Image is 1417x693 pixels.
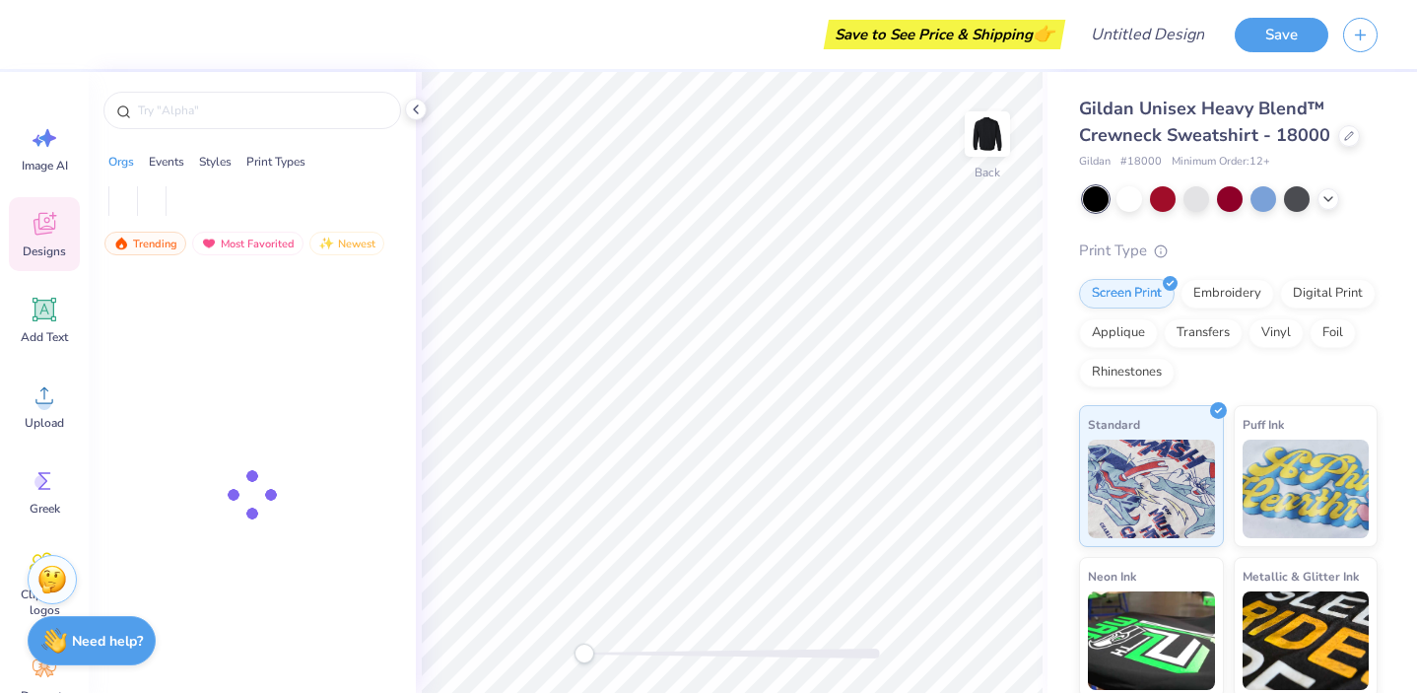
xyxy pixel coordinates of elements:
img: Neon Ink [1088,591,1215,690]
div: Back [975,164,1000,181]
span: Upload [25,415,64,431]
span: # 18000 [1120,154,1162,171]
span: Gildan Unisex Heavy Blend™ Crewneck Sweatshirt - 18000 [1079,97,1330,147]
span: Standard [1088,414,1140,435]
div: Orgs [108,153,134,171]
div: Embroidery [1181,279,1274,309]
span: Gildan [1079,154,1111,171]
div: Rhinestones [1079,358,1175,387]
div: Save to See Price & Shipping [829,20,1060,49]
div: Screen Print [1079,279,1175,309]
strong: Need help? [72,632,143,651]
div: Transfers [1164,318,1243,348]
button: Save [1235,18,1328,52]
div: Applique [1079,318,1158,348]
div: Events [149,153,184,171]
span: Image AI [22,158,68,173]
img: Standard [1088,440,1215,538]
span: Clipart & logos [12,587,77,618]
div: Print Types [246,153,305,171]
img: Back [968,114,1007,154]
span: 👉 [1033,22,1054,45]
img: newest.gif [318,237,334,250]
span: Minimum Order: 12 + [1172,154,1270,171]
div: Print Type [1079,240,1378,262]
div: Accessibility label [574,644,594,663]
img: most_fav.gif [201,237,217,250]
span: Add Text [21,329,68,345]
input: Try "Alpha" [136,101,388,120]
div: Most Favorited [192,232,304,255]
input: Untitled Design [1075,15,1220,54]
div: Digital Print [1280,279,1376,309]
span: Greek [30,501,60,517]
span: Metallic & Glitter Ink [1243,566,1359,587]
div: Trending [104,232,186,255]
img: trending.gif [113,237,129,250]
div: Styles [199,153,232,171]
img: Puff Ink [1243,440,1370,538]
span: Puff Ink [1243,414,1284,435]
div: Newest [309,232,384,255]
div: Vinyl [1248,318,1304,348]
div: Foil [1310,318,1356,348]
img: Metallic & Glitter Ink [1243,591,1370,690]
span: Neon Ink [1088,566,1136,587]
span: Designs [23,243,66,259]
